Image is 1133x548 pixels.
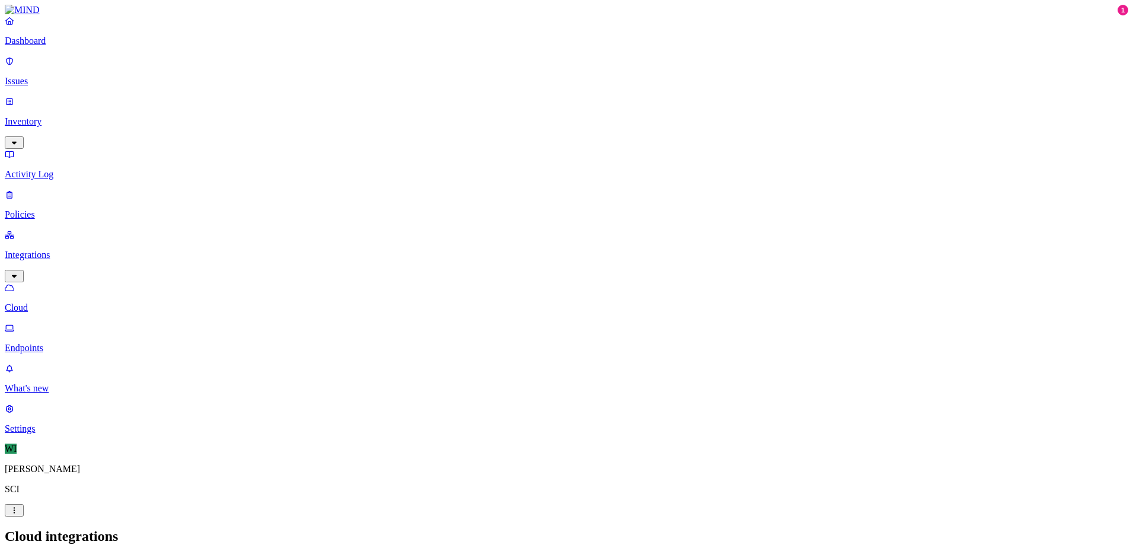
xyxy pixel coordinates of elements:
[5,323,1128,353] a: Endpoints
[5,250,1128,260] p: Integrations
[5,5,40,15] img: MIND
[5,484,1128,495] p: SCI
[5,15,1128,46] a: Dashboard
[5,76,1128,87] p: Issues
[5,56,1128,87] a: Issues
[5,302,1128,313] p: Cloud
[5,282,1128,313] a: Cloud
[5,230,1128,281] a: Integrations
[5,96,1128,147] a: Inventory
[5,528,1128,544] h2: Cloud integrations
[5,149,1128,180] a: Activity Log
[5,189,1128,220] a: Policies
[5,444,17,454] span: WI
[5,169,1128,180] p: Activity Log
[5,209,1128,220] p: Policies
[5,403,1128,434] a: Settings
[5,36,1128,46] p: Dashboard
[5,363,1128,394] a: What's new
[5,423,1128,434] p: Settings
[5,464,1128,474] p: [PERSON_NAME]
[5,116,1128,127] p: Inventory
[5,343,1128,353] p: Endpoints
[5,5,1128,15] a: MIND
[5,383,1128,394] p: What's new
[1118,5,1128,15] div: 1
